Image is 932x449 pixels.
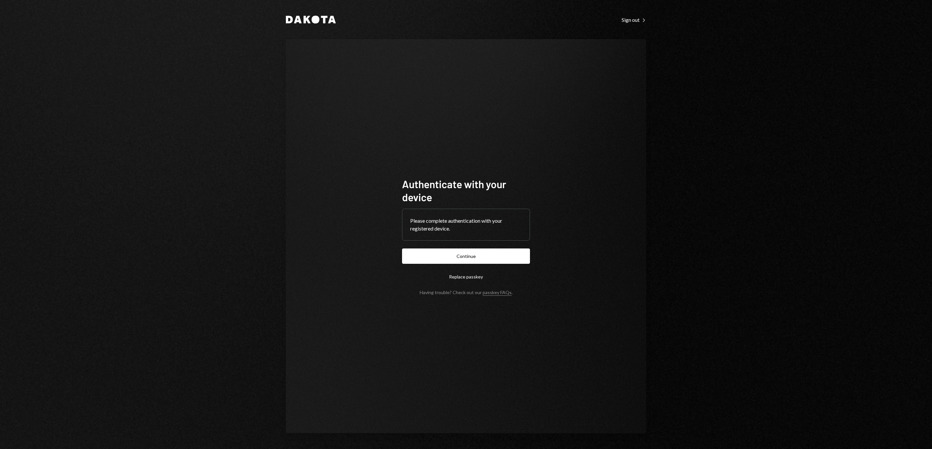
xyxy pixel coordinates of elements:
h1: Authenticate with your device [402,177,530,203]
button: Replace passkey [402,269,530,284]
div: Please complete authentication with your registered device. [410,217,522,232]
button: Continue [402,248,530,264]
div: Having trouble? Check out our . [420,290,513,295]
a: passkey FAQs [483,290,512,296]
a: Sign out [622,16,646,23]
div: Sign out [622,17,646,23]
